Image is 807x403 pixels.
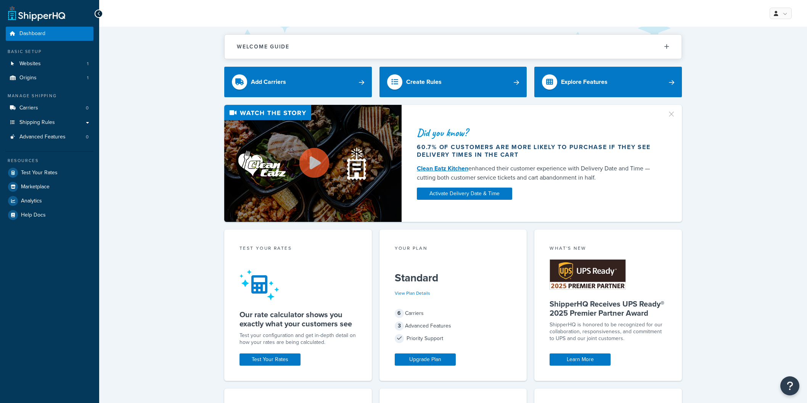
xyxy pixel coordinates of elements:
a: Dashboard [6,27,93,41]
div: Explore Features [561,77,608,87]
a: Marketplace [6,180,93,194]
div: Carriers [395,308,512,319]
div: Create Rules [406,77,442,87]
li: Websites [6,57,93,71]
div: Add Carriers [251,77,286,87]
h5: Standard [395,272,512,284]
div: enhanced their customer experience with Delivery Date and Time — cutting both customer service ti... [417,164,658,182]
div: Advanced Features [395,321,512,331]
span: Marketplace [21,184,50,190]
span: Help Docs [21,212,46,218]
li: Origins [6,71,93,85]
a: Carriers0 [6,101,93,115]
div: Your Plan [395,245,512,254]
span: Websites [19,61,41,67]
h5: ShipperHQ Receives UPS Ready® 2025 Premier Partner Award [550,299,667,318]
span: Carriers [19,105,38,111]
span: 1 [87,61,88,67]
span: Origins [19,75,37,81]
li: Advanced Features [6,130,93,144]
a: Shipping Rules [6,116,93,130]
a: Learn More [550,353,611,366]
h5: Our rate calculator shows you exactly what your customers see [240,310,357,328]
div: What's New [550,245,667,254]
h2: Welcome Guide [237,44,289,50]
a: Create Rules [379,67,527,97]
span: 1 [87,75,88,81]
span: 3 [395,321,404,331]
button: Open Resource Center [780,376,799,395]
div: Test your configuration and get in-depth detail on how your rates are being calculated. [240,332,357,346]
p: ShipperHQ is honored to be recognized for our collaboration, responsiveness, and commitment to UP... [550,321,667,342]
a: Add Carriers [224,67,372,97]
a: Analytics [6,194,93,208]
span: Dashboard [19,31,45,37]
div: Priority Support [395,333,512,344]
span: Analytics [21,198,42,204]
a: Websites1 [6,57,93,71]
div: Did you know? [417,127,658,138]
a: Help Docs [6,208,93,222]
li: Carriers [6,101,93,115]
span: Shipping Rules [19,119,55,126]
a: Explore Features [534,67,682,97]
a: Upgrade Plan [395,353,456,366]
a: View Plan Details [395,290,430,297]
a: Activate Delivery Date & Time [417,188,512,200]
a: Test Your Rates [240,353,301,366]
img: Video thumbnail [224,105,402,222]
a: Origins1 [6,71,93,85]
a: Clean Eatz Kitchen [417,164,468,173]
button: Welcome Guide [225,35,682,59]
div: Manage Shipping [6,93,93,99]
div: Test your rates [240,245,357,254]
span: Advanced Features [19,134,66,140]
div: 60.7% of customers are more likely to purchase if they see delivery times in the cart [417,143,658,159]
a: Advanced Features0 [6,130,93,144]
a: Test Your Rates [6,166,93,180]
div: Resources [6,157,93,164]
span: 0 [86,105,88,111]
div: Basic Setup [6,48,93,55]
span: 6 [395,309,404,318]
span: 0 [86,134,88,140]
span: Test Your Rates [21,170,58,176]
